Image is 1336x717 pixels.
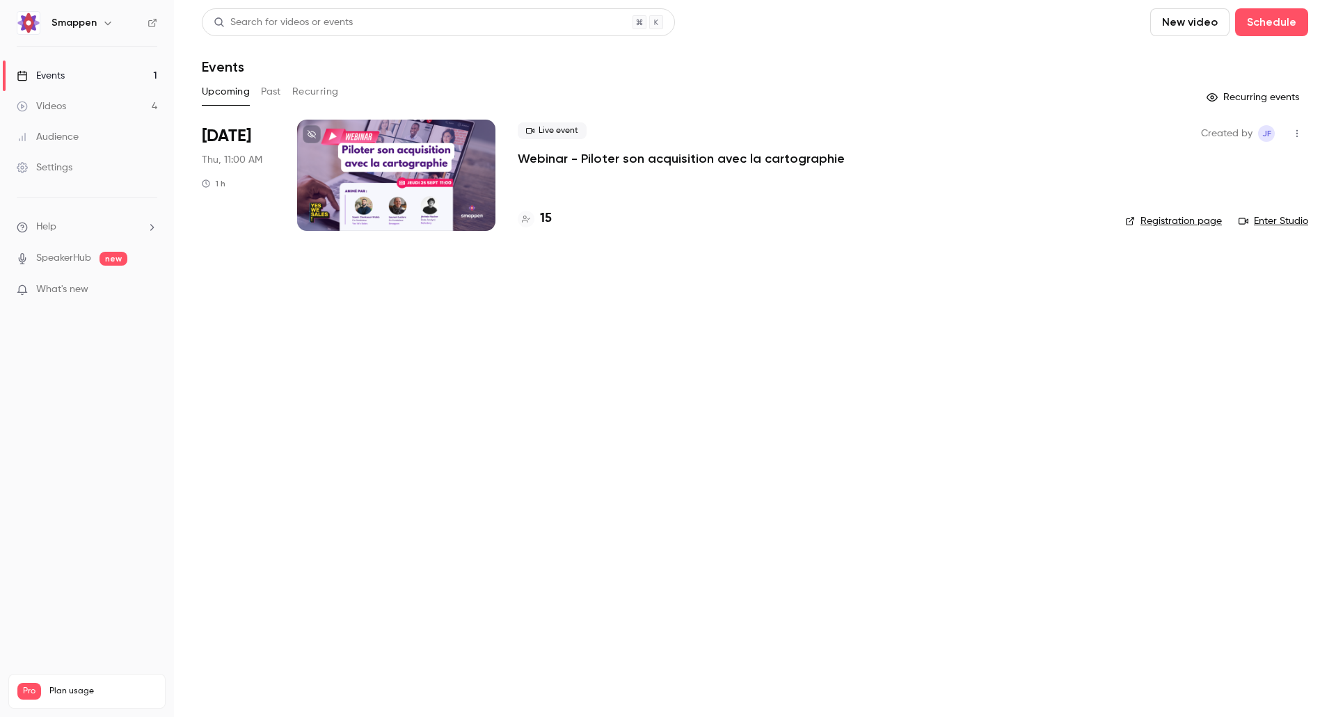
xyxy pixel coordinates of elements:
[202,81,250,103] button: Upcoming
[202,58,244,75] h1: Events
[17,69,65,83] div: Events
[1262,125,1271,142] span: JF
[1200,86,1308,108] button: Recurring events
[202,125,251,147] span: [DATE]
[17,130,79,144] div: Audience
[49,686,157,697] span: Plan usage
[292,81,339,103] button: Recurring
[17,683,41,700] span: Pro
[17,12,40,34] img: Smappen
[202,178,225,189] div: 1 h
[51,16,97,30] h6: Smappen
[17,161,72,175] div: Settings
[540,209,552,228] h4: 15
[1258,125,1275,142] span: Julie FAVRE
[518,209,552,228] a: 15
[100,252,127,266] span: new
[1150,8,1230,36] button: New video
[36,282,88,297] span: What's new
[1239,214,1308,228] a: Enter Studio
[214,15,353,30] div: Search for videos or events
[202,120,275,231] div: Sep 25 Thu, 11:00 AM (Europe/Paris)
[518,150,845,167] a: Webinar - Piloter son acquisition avec la cartographie
[141,284,157,296] iframe: Noticeable Trigger
[36,251,91,266] a: SpeakerHub
[1201,125,1252,142] span: Created by
[261,81,281,103] button: Past
[1125,214,1222,228] a: Registration page
[36,220,56,234] span: Help
[17,99,66,113] div: Videos
[17,220,157,234] li: help-dropdown-opener
[1235,8,1308,36] button: Schedule
[202,153,262,167] span: Thu, 11:00 AM
[518,122,587,139] span: Live event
